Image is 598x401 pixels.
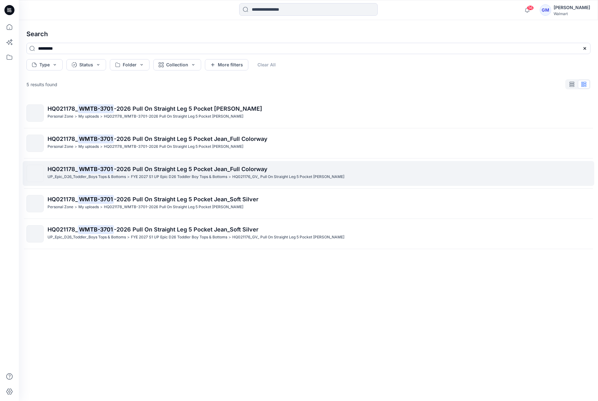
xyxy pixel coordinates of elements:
p: UP_Epic_D26_Toddler_Boys Tops & Bottoms [48,174,126,180]
p: HQ021178_WMTB-3701-2026 Pull On Straight Leg 5 Pocket Jean [104,113,243,120]
p: My uploads [78,204,99,210]
h4: Search [21,25,595,43]
p: > [100,143,103,150]
button: Folder [110,59,149,70]
p: UP_Epic_D26_Toddler_Boys Tops & Bottoms [48,234,126,241]
span: -2026 Pull On Straight Leg 5 Pocket Jean_Full Colorway [114,136,268,142]
mark: WMTB-3701 [78,104,114,113]
span: -2026 Pull On Straight Leg 5 Pocket Jean_Soft Silver [114,196,258,203]
p: HQ021176_GV_ Pull On Straight Leg 5 Pocket Jean [232,234,344,241]
p: > [75,204,77,210]
p: > [100,113,103,120]
p: My uploads [78,113,99,120]
button: Status [66,59,106,70]
p: Personal Zone [48,113,73,120]
div: Walmart [554,11,590,16]
button: Collection [153,59,201,70]
span: 56 [527,5,534,10]
span: -2026 Pull On Straight Leg 5 Pocket Jean_Soft Silver [114,226,258,233]
span: HQ021178_ [48,196,78,203]
mark: WMTB-3701 [78,195,114,203]
a: HQ021178_WMTB-3701-2026 Pull On Straight Leg 5 Pocket Jean_Soft SilverUP_Epic_D26_Toddler_Boys To... [23,221,594,246]
p: HQ021178_WMTB-3701-2026 Pull On Straight Leg 5 Pocket Jean [104,204,243,210]
p: Personal Zone [48,204,73,210]
a: HQ021178_WMTB-3701-2026 Pull On Straight Leg 5 Pocket Jean_Full ColorwayPersonal Zone>My uploads>... [23,131,594,156]
mark: WMTB-3701 [78,164,114,173]
mark: WMTB-3701 [78,225,114,234]
span: HQ021178_ [48,166,78,172]
div: [PERSON_NAME] [554,4,590,11]
span: HQ021178_ [48,226,78,233]
p: > [228,174,231,180]
a: HQ021178_WMTB-3701-2026 Pull On Straight Leg 5 Pocket [PERSON_NAME]Personal Zone>My uploads>HQ021... [23,101,594,125]
p: FYE 2027 S1 UP Epic D26 Toddler Boy Tops & Bottoms [131,234,227,241]
p: My uploads [78,143,99,150]
span: HQ021178_ [48,105,78,112]
span: -2026 Pull On Straight Leg 5 Pocket Jean_Full Colorway [114,166,268,172]
span: HQ021178_ [48,136,78,142]
p: HQ021178_WMTB-3701-2026 Pull On Straight Leg 5 Pocket Jean [104,143,243,150]
p: > [127,174,130,180]
p: Personal Zone [48,143,73,150]
p: > [75,143,77,150]
p: 5 results found [26,81,57,88]
a: HQ021178_WMTB-3701-2026 Pull On Straight Leg 5 Pocket Jean_Soft SilverPersonal Zone>My uploads>HQ... [23,191,594,216]
span: -2026 Pull On Straight Leg 5 Pocket [PERSON_NAME] [114,105,262,112]
a: HQ021178_WMTB-3701-2026 Pull On Straight Leg 5 Pocket Jean_Full ColorwayUP_Epic_D26_Toddler_Boys ... [23,161,594,186]
button: More filters [205,59,248,70]
p: HQ021176_GV_ Pull On Straight Leg 5 Pocket Jean [232,174,344,180]
div: GM [540,4,551,16]
p: > [228,234,231,241]
button: Type [26,59,63,70]
p: > [127,234,130,241]
p: > [75,113,77,120]
p: > [100,204,103,210]
p: FYE 2027 S1 UP Epic D26 Toddler Boy Tops & Bottoms [131,174,227,180]
mark: WMTB-3701 [78,134,114,143]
